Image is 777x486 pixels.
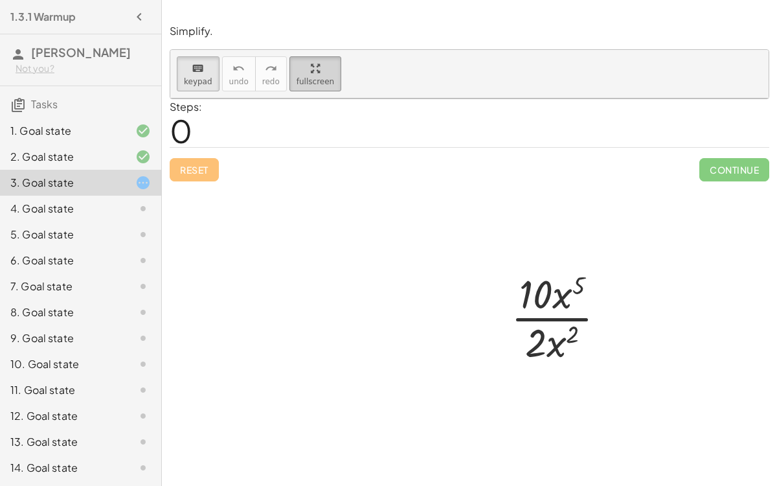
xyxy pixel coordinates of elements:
div: 14. Goal state [10,460,115,476]
span: redo [262,77,280,86]
button: fullscreen [289,56,341,91]
span: undo [229,77,249,86]
div: 3. Goal state [10,175,115,191]
button: redoredo [255,56,287,91]
button: undoundo [222,56,256,91]
i: Task not started. [135,408,151,424]
div: Not you? [16,62,151,75]
i: Task not started. [135,253,151,268]
i: Task not started. [135,201,151,216]
div: 13. Goal state [10,434,115,450]
button: keyboardkeypad [177,56,220,91]
div: 2. Goal state [10,149,115,165]
div: 8. Goal state [10,305,115,320]
span: Tasks [31,97,58,111]
i: Task finished and correct. [135,149,151,165]
div: 7. Goal state [10,279,115,294]
i: keyboard [192,61,204,76]
i: Task not started. [135,330,151,346]
i: redo [265,61,277,76]
i: Task not started. [135,382,151,398]
i: Task not started. [135,434,151,450]
div: 12. Goal state [10,408,115,424]
i: Task not started. [135,305,151,320]
i: Task started. [135,175,151,191]
span: keypad [184,77,212,86]
i: Task not started. [135,356,151,372]
div: 1. Goal state [10,123,115,139]
div: 5. Goal state [10,227,115,242]
i: undo [232,61,245,76]
i: Task finished and correct. [135,123,151,139]
div: 9. Goal state [10,330,115,346]
i: Task not started. [135,460,151,476]
div: 11. Goal state [10,382,115,398]
div: 10. Goal state [10,356,115,372]
i: Task not started. [135,227,151,242]
span: 0 [170,111,192,150]
label: Steps: [170,100,202,113]
span: fullscreen [297,77,334,86]
p: Simplify. [170,24,769,39]
h4: 1.3.1 Warmup [10,9,76,25]
div: 4. Goal state [10,201,115,216]
span: [PERSON_NAME] [31,45,131,60]
div: 6. Goal state [10,253,115,268]
i: Task not started. [135,279,151,294]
